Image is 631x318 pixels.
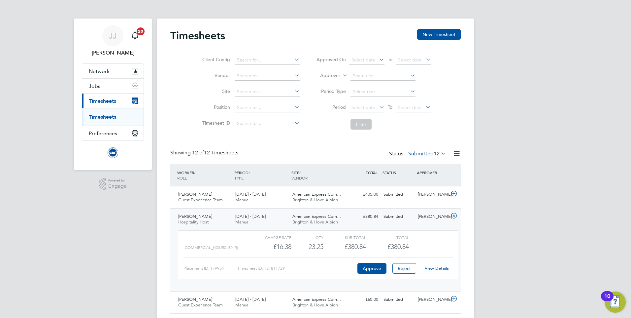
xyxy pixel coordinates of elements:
[178,302,223,308] span: Guest Experience Team
[235,191,266,197] span: [DATE] - [DATE]
[108,178,127,183] span: Powered by
[381,211,415,222] div: Submitted
[386,55,394,64] span: To
[234,175,244,180] span: TYPE
[237,263,356,274] div: Timesheet ID: TS1811729
[235,297,266,302] span: [DATE] - [DATE]
[235,197,249,203] span: Manual
[183,263,237,274] div: Placement ID: 179954
[292,302,338,308] span: Brighton & Hove Albion
[604,296,610,305] div: 10
[292,197,338,203] span: Brighton & Hove Albion
[311,72,340,79] label: Approver
[235,103,300,112] input: Search for...
[82,126,144,140] button: Preferences
[74,19,152,170] nav: Main navigation
[235,119,300,128] input: Search for...
[415,211,449,222] div: [PERSON_NAME]
[417,29,461,40] button: New Timesheet
[178,191,212,197] span: [PERSON_NAME]
[235,87,300,97] input: Search for...
[108,147,118,158] img: brightonandhovealbion-logo-retina.png
[415,167,449,179] div: APPROVER
[351,104,375,110] span: Select date
[425,265,449,271] a: View Details
[200,72,230,78] label: Vendor
[415,294,449,305] div: [PERSON_NAME]
[89,130,117,137] span: Preferences
[235,214,266,219] span: [DATE] - [DATE]
[99,178,127,190] a: Powered byEngage
[290,167,347,184] div: SITE
[316,57,346,62] label: Approved On
[82,94,144,108] button: Timesheets
[235,56,300,65] input: Search for...
[392,263,416,274] button: Reject
[89,98,116,104] span: Timesheets
[292,219,338,225] span: Brighton & Hove Albion
[176,167,233,184] div: WORKER
[235,71,300,81] input: Search for...
[235,302,249,308] span: Manual
[408,150,446,157] label: Submitted
[178,197,223,203] span: Guest Experience Team
[323,233,366,241] div: Sub Total
[605,292,626,313] button: Open Resource Center, 10 new notifications
[299,170,301,175] span: /
[350,87,415,97] input: Select one
[109,31,117,40] span: JJ
[137,27,145,35] span: 20
[350,71,415,81] input: Search for...
[366,233,409,241] div: Total
[82,79,144,93] button: Jobs
[357,263,386,274] button: Approve
[178,219,209,225] span: Hospitality Host
[381,189,415,200] div: Submitted
[386,103,394,111] span: To
[178,297,212,302] span: [PERSON_NAME]
[292,214,341,219] span: American Express Com…
[89,68,110,74] span: Network
[350,119,372,130] button: Filter
[82,49,144,57] span: Jack Joyce
[389,149,448,159] div: Status
[398,57,422,63] span: Select date
[291,241,323,252] div: 23.25
[323,241,366,252] div: £380.84
[249,170,250,175] span: /
[108,183,127,189] span: Engage
[194,170,195,175] span: /
[316,104,346,110] label: Period
[178,214,212,219] span: [PERSON_NAME]
[185,245,238,250] span: COMMERCIAL_HOURS (£/HR)
[170,149,240,156] div: Showing
[347,211,381,222] div: £380.84
[347,189,381,200] div: £405.00
[381,167,415,179] div: STATUS
[415,189,449,200] div: [PERSON_NAME]
[366,170,378,175] span: TOTAL
[291,175,308,180] span: VENDOR
[192,149,204,156] span: 12 of
[249,241,291,252] div: £16.38
[249,233,291,241] div: Charge rate
[200,57,230,62] label: Client Config
[292,297,341,302] span: American Express Com…
[235,219,249,225] span: Manual
[200,104,230,110] label: Position
[381,294,415,305] div: Submitted
[347,294,381,305] div: £60.00
[316,88,346,94] label: Period Type
[82,64,144,78] button: Network
[170,29,225,42] h2: Timesheets
[177,175,187,180] span: ROLE
[192,149,238,156] span: 12 Timesheets
[351,57,375,63] span: Select date
[200,88,230,94] label: Site
[398,104,422,110] span: Select date
[128,25,142,46] a: 20
[82,25,144,57] a: JJ[PERSON_NAME]
[82,147,144,158] a: Go to home page
[233,167,290,184] div: PERIOD
[82,108,144,126] div: Timesheets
